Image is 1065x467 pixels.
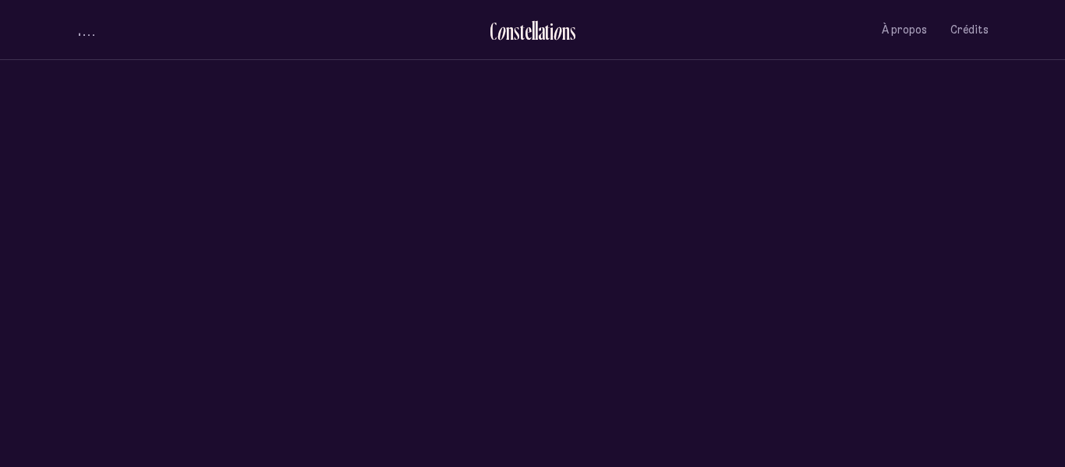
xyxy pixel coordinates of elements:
div: n [506,18,514,44]
div: i [550,18,554,44]
div: o [553,18,562,44]
div: n [562,18,570,44]
div: o [497,18,506,44]
span: Crédits [950,23,989,37]
button: Crédits [950,12,989,48]
div: e [525,18,532,44]
div: a [538,18,545,44]
div: t [545,18,550,44]
span: À propos [882,23,927,37]
div: s [514,18,520,44]
div: l [535,18,538,44]
button: À propos [882,12,927,48]
div: s [570,18,576,44]
div: l [532,18,535,44]
div: C [490,18,497,44]
button: volume audio [76,22,97,38]
div: t [520,18,525,44]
